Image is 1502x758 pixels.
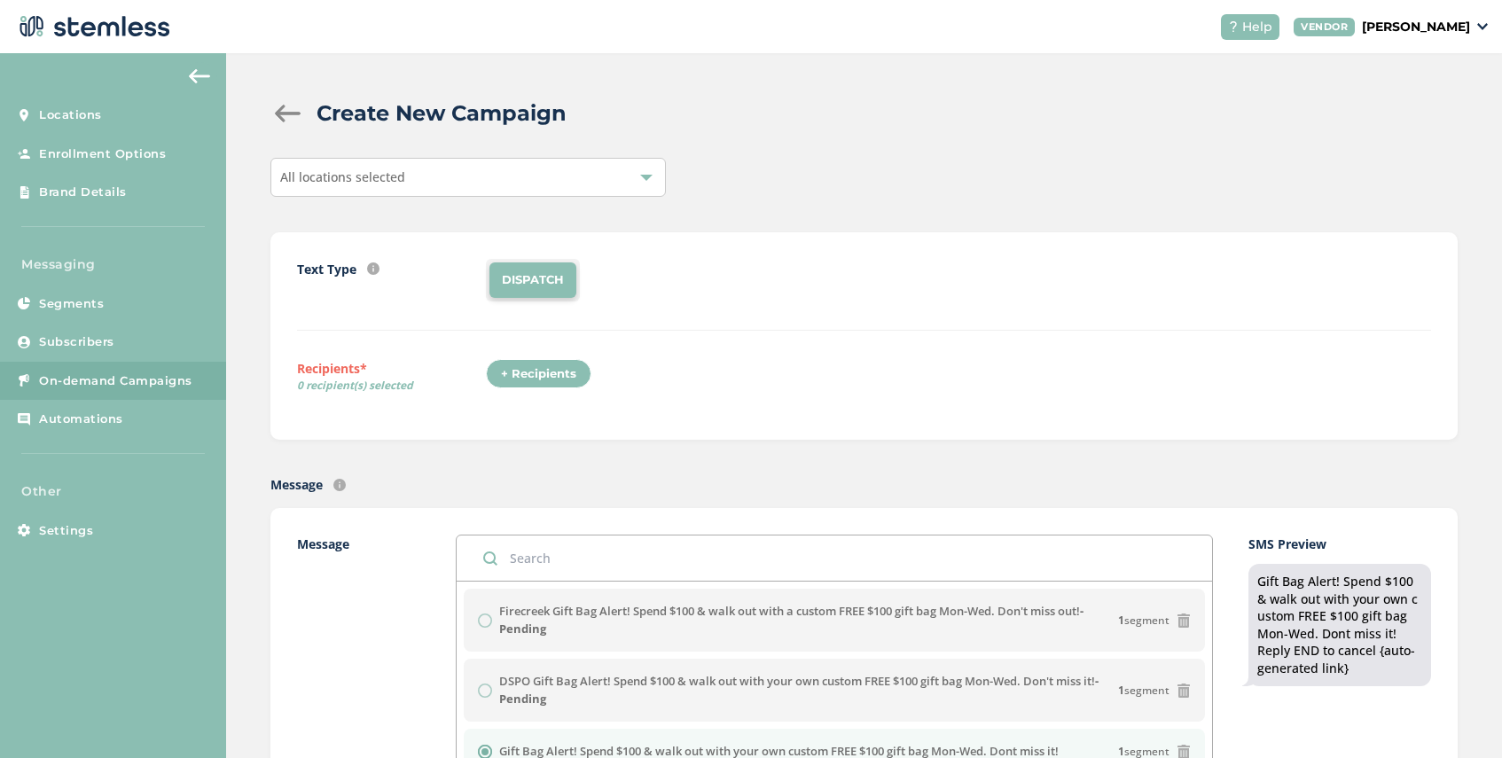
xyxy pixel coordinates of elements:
[1294,18,1355,36] div: VENDOR
[317,98,567,129] h2: Create New Campaign
[1118,683,1124,698] strong: 1
[39,145,166,163] span: Enrollment Options
[39,184,127,201] span: Brand Details
[39,522,93,540] span: Settings
[499,673,1099,707] strong: - Pending
[1413,673,1502,758] iframe: Chat Widget
[297,359,486,400] label: Recipients*
[1118,613,1124,628] strong: 1
[499,603,1083,637] strong: - Pending
[39,333,114,351] span: Subscribers
[457,535,1212,581] input: Search
[39,106,102,124] span: Locations
[270,475,323,494] label: Message
[39,295,104,313] span: Segments
[297,260,356,278] label: Text Type
[1242,18,1272,36] span: Help
[499,673,1118,707] label: DSPO Gift Bag Alert! Spend $100 & walk out with your own custom FREE $100 gift bag Mon-Wed. Don't...
[486,359,591,389] div: + Recipients
[1118,613,1170,629] span: segment
[39,410,123,428] span: Automations
[297,378,486,394] span: 0 recipient(s) selected
[1118,683,1170,699] span: segment
[189,69,210,83] img: icon-arrow-back-accent-c549486e.svg
[489,262,576,298] li: DISPATCH
[499,603,1118,637] label: Firecreek Gift Bag Alert! Spend $100 & walk out with a custom FREE $100 gift bag Mon-Wed. Don't m...
[367,262,379,275] img: icon-info-236977d2.svg
[280,168,405,185] span: All locations selected
[14,9,170,44] img: logo-dark-0685b13c.svg
[1228,21,1239,32] img: icon-help-white-03924b79.svg
[1257,573,1422,677] div: Gift Bag Alert! Spend $100 & walk out with your own custom FREE $100 gift bag Mon-Wed. Dont miss ...
[1477,23,1488,30] img: icon_down-arrow-small-66adaf34.svg
[1248,535,1431,553] label: SMS Preview
[39,372,192,390] span: On-demand Campaigns
[333,479,346,491] img: icon-info-236977d2.svg
[1362,18,1470,36] p: [PERSON_NAME]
